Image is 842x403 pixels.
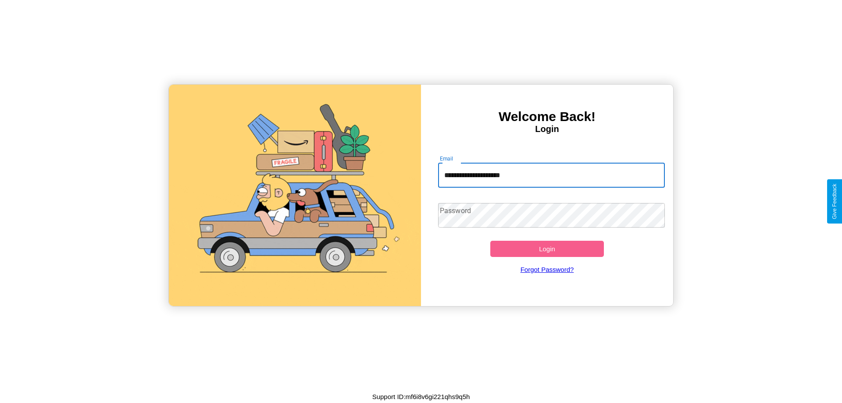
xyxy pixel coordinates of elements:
p: Support ID: mf6i8v6gi221qhs9q5h [372,391,470,403]
label: Email [440,155,453,162]
a: Forgot Password? [434,257,661,282]
h4: Login [421,124,673,134]
div: Give Feedback [831,184,838,219]
h3: Welcome Back! [421,109,673,124]
button: Login [490,241,604,257]
img: gif [169,85,421,306]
